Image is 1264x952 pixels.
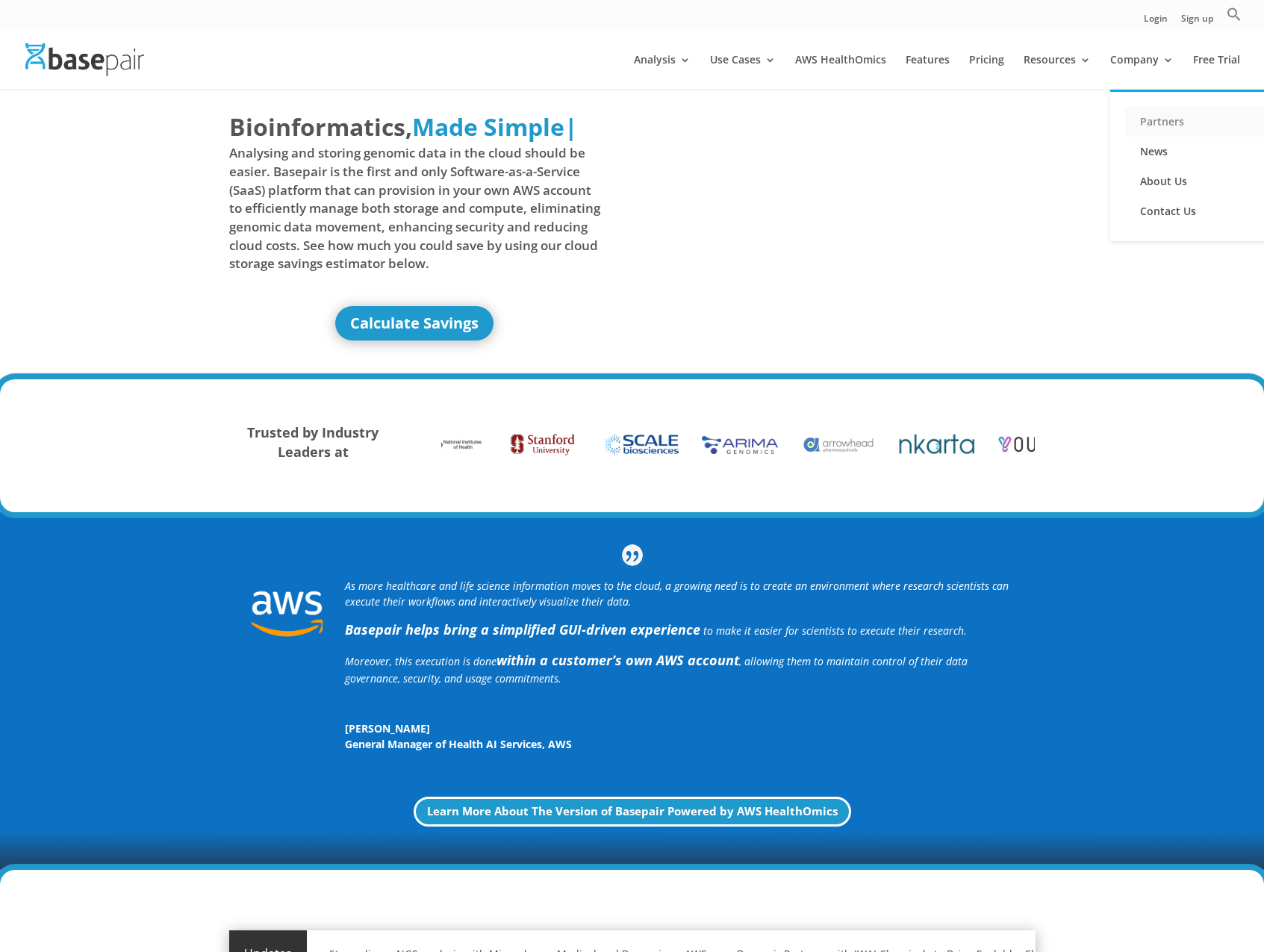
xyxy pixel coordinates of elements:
[1110,55,1174,90] a: Company
[247,423,379,461] strong: Trusted by Industry Leaders at
[795,55,886,90] a: AWS HealthOmics
[906,55,950,90] a: Features
[345,721,1013,736] span: [PERSON_NAME]
[564,111,578,143] span: |
[977,844,1246,934] iframe: Drift Widget Chat Controller
[345,579,1009,609] i: As more healthcare and life science information moves to the cloud, a growing need is to create a...
[229,110,412,144] span: Bioinformatics,
[1193,55,1240,90] a: Free Trial
[25,43,144,75] img: Basepair
[542,737,545,751] span: ,
[710,55,776,90] a: Use Cases
[345,620,700,638] strong: Basepair helps bring a simplified GUI-driven experience
[1227,7,1242,22] svg: Search
[703,623,967,638] span: to make it easier for scientists to execute their research.
[1181,14,1213,30] a: Sign up
[345,737,542,751] span: General Manager of Health AI Services
[1227,7,1242,30] a: Search Icon Link
[548,737,572,751] span: AWS
[414,797,851,827] a: Learn More About The Version of Basepair Powered by AWS HealthOmics
[229,144,601,273] span: Analysing and storing genomic data in the cloud should be easier. Basepair is the first and only ...
[335,306,494,340] a: Calculate Savings
[644,110,1015,319] iframe: Basepair - NGS Analysis Simplified
[634,55,691,90] a: Analysis
[1024,55,1091,90] a: Resources
[412,111,564,143] span: Made Simple
[1144,14,1168,30] a: Login
[496,651,739,669] b: within a customer’s own AWS account
[345,654,968,685] span: Moreover, this execution is done , allowing them to maintain control of their data governance, se...
[969,55,1004,90] a: Pricing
